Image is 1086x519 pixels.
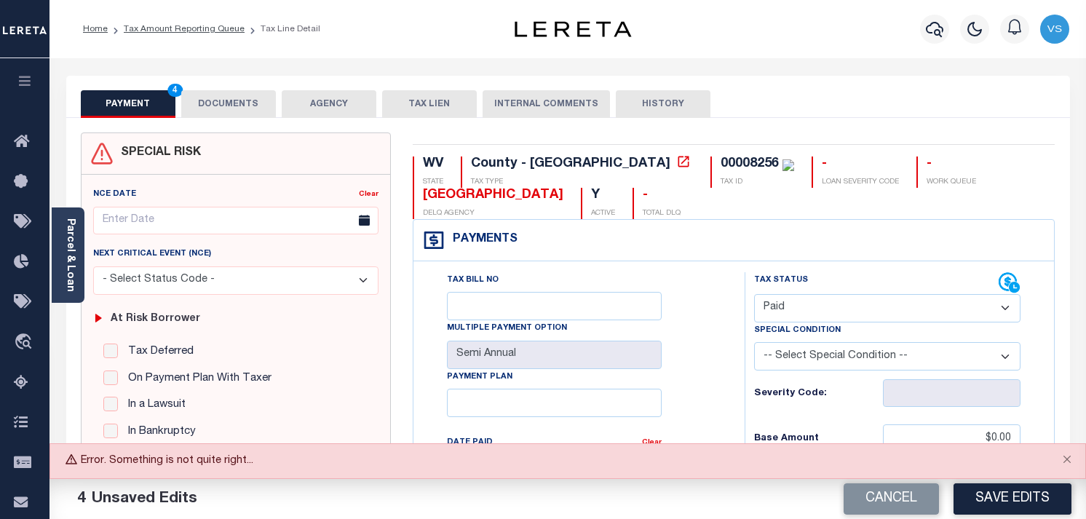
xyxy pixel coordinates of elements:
[447,322,567,335] label: Multiple Payment Option
[93,207,378,235] input: Enter Date
[447,371,512,384] label: Payment Plan
[121,424,196,440] label: In Bankruptcy
[844,483,939,515] button: Cancel
[423,157,443,173] div: WV
[471,157,670,170] div: County - [GEOGRAPHIC_DATA]
[167,84,183,97] span: 4
[121,371,271,387] label: On Payment Plan With Taxer
[954,483,1071,515] button: Save Edits
[883,424,1021,452] input: $
[721,157,779,170] div: 00008256
[643,188,681,204] div: -
[445,233,518,247] h4: Payments
[423,188,563,204] div: [GEOGRAPHIC_DATA]
[423,177,443,188] p: STATE
[282,90,376,118] button: AGENCY
[754,388,882,400] h6: Severity Code:
[515,21,631,37] img: logo-dark.svg
[642,439,662,446] a: Clear
[591,208,615,219] p: ACTIVE
[927,157,976,173] div: -
[1049,444,1085,476] button: Close
[1040,15,1069,44] img: svg+xml;base64,PHN2ZyB4bWxucz0iaHR0cDovL3d3dy53My5vcmcvMjAwMC9zdmciIHBvaW50ZXItZXZlbnRzPSJub25lIi...
[81,90,175,118] button: PAYMENT
[471,177,693,188] p: TAX TYPE
[754,325,841,337] label: Special Condition
[77,491,86,507] span: 4
[754,433,882,445] h6: Base Amount
[616,90,710,118] button: HISTORY
[822,157,899,173] div: -
[124,25,245,33] a: Tax Amount Reporting Queue
[111,313,200,325] h6: At Risk Borrower
[721,177,794,188] p: TAX ID
[483,90,610,118] button: INTERNAL COMMENTS
[245,23,320,36] li: Tax Line Detail
[121,397,186,413] label: In a Lawsuit
[65,218,75,292] a: Parcel & Loan
[591,188,615,204] div: Y
[447,437,493,449] label: Date Paid
[447,274,499,287] label: Tax Bill No
[92,491,197,507] span: Unsaved Edits
[382,90,477,118] button: TAX LIEN
[14,333,37,352] i: travel_explore
[121,344,194,360] label: Tax Deferred
[181,90,276,118] button: DOCUMENTS
[93,248,211,261] label: Next Critical Event (NCE)
[114,146,201,160] h4: SPECIAL RISK
[423,208,563,219] p: DELQ AGENCY
[643,208,681,219] p: TOTAL DLQ
[927,177,976,188] p: WORK QUEUE
[822,177,899,188] p: LOAN SEVERITY CODE
[754,274,808,287] label: Tax Status
[93,189,136,201] label: NCE Date
[49,443,1086,479] div: Error. Something is not quite right...
[359,191,378,198] a: Clear
[83,25,108,33] a: Home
